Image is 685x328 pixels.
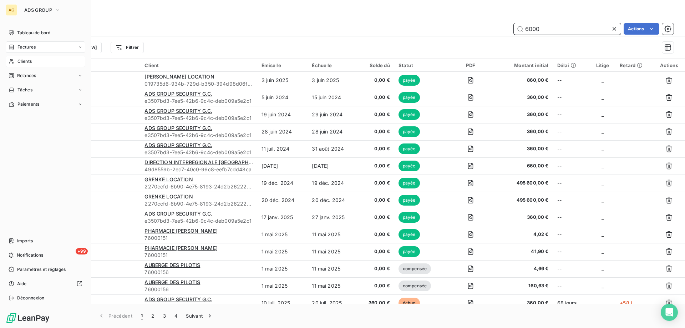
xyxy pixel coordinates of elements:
[362,77,390,84] span: 0,00 €
[312,62,354,68] div: Échue le
[496,299,548,307] span: 360,00 €
[496,162,548,170] span: 660,00 €
[399,195,420,206] span: payée
[624,23,659,35] button: Actions
[144,286,253,293] span: 76000156
[657,62,681,68] div: Actions
[399,109,420,120] span: payée
[257,72,308,89] td: 3 juin 2025
[257,209,308,226] td: 17 janv. 2025
[496,111,548,118] span: 360,00 €
[182,308,218,323] button: Suivant
[399,212,420,223] span: payée
[496,248,548,255] span: 41,90 €
[308,277,358,294] td: 11 mai 2025
[496,94,548,101] span: 360,00 €
[170,308,182,323] button: 4
[399,75,420,86] span: payée
[144,234,253,242] span: 76000151
[602,266,604,272] span: _
[496,128,548,135] span: 360,00 €
[144,115,253,122] span: e3507bd3-7ee5-42b6-9c4c-deb009a5e2c1
[399,62,446,68] div: Statut
[496,62,548,68] div: Montant initial
[553,157,590,175] td: --
[144,245,217,251] span: PHARMACIE [PERSON_NAME]
[17,58,32,65] span: Clients
[308,209,358,226] td: 27 janv. 2025
[144,80,253,87] span: 019735d6-934b-729d-b350-394d98d06fa0
[620,62,649,68] div: Retard
[257,175,308,192] td: 19 déc. 2024
[496,265,548,272] span: 4,66 €
[362,162,390,170] span: 0,00 €
[362,299,390,307] span: 360,00 €
[496,231,548,238] span: 4,02 €
[553,106,590,123] td: --
[144,108,212,114] span: ADS GROUP SECURITY G.C.
[17,101,39,107] span: Paiements
[602,283,604,289] span: _
[144,193,193,200] span: GRENKE LOCATION
[602,163,604,169] span: _
[553,72,590,89] td: --
[111,42,143,53] button: Filtrer
[144,62,253,68] div: Client
[308,89,358,106] td: 15 juin 2024
[602,180,604,186] span: _
[159,308,170,323] button: 3
[399,143,420,154] span: payée
[553,140,590,157] td: --
[362,94,390,101] span: 0,00 €
[144,303,253,310] span: e3507bd3-7ee5-42b6-9c4c-deb009a5e2c1
[553,243,590,260] td: --
[17,30,50,36] span: Tableau de bord
[553,89,590,106] td: --
[144,296,212,302] span: ADS GROUP SECURITY G.C.
[362,62,390,68] div: Solde dû
[17,72,36,79] span: Relances
[144,166,253,173] span: 49d8559b-2ec7-40c0-96c8-eefb7cdd48ca
[602,128,604,135] span: _
[308,175,358,192] td: 19 déc. 2024
[308,106,358,123] td: 29 juin 2024
[137,308,147,323] button: 1
[93,308,137,323] button: Précédent
[257,192,308,209] td: 20 déc. 2024
[496,214,548,221] span: 360,00 €
[362,145,390,152] span: 0,00 €
[24,7,52,13] span: ADS GROUP
[144,228,217,234] span: PHARMACIE [PERSON_NAME]
[17,44,36,50] span: Factures
[362,231,390,238] span: 0,00 €
[308,226,358,243] td: 11 mai 2025
[144,74,214,80] span: [PERSON_NAME] LOCATION
[144,217,253,224] span: e3507bd3-7ee5-42b6-9c4c-deb009a5e2c1
[362,128,390,135] span: 0,00 €
[399,229,420,240] span: payée
[399,92,420,103] span: payée
[553,226,590,243] td: --
[144,200,253,207] span: 2270ccfd-6b90-4e75-8193-24d2b26222d6
[496,77,548,84] span: 860,00 €
[399,161,420,171] span: payée
[496,197,548,204] span: 495 600,00 €
[6,312,50,324] img: Logo LeanPay
[144,176,193,182] span: GRENKE LOCATION
[602,248,604,254] span: _
[594,62,612,68] div: Litige
[362,197,390,204] span: 0,00 €
[257,260,308,277] td: 1 mai 2025
[553,209,590,226] td: --
[17,281,27,287] span: Aide
[144,142,212,148] span: ADS GROUP SECURITY G.C.
[496,180,548,187] span: 495 600,00 €
[362,282,390,289] span: 0,00 €
[602,300,604,306] span: _
[399,281,431,291] span: compensée
[308,72,358,89] td: 3 juin 2025
[144,159,323,165] span: DIRECTION INTERREGIONALE [GEOGRAPHIC_DATA] [GEOGRAPHIC_DATA]
[76,248,88,254] span: +99
[496,145,548,152] span: 360,00 €
[144,183,253,190] span: 2270ccfd-6b90-4e75-8193-24d2b26222d6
